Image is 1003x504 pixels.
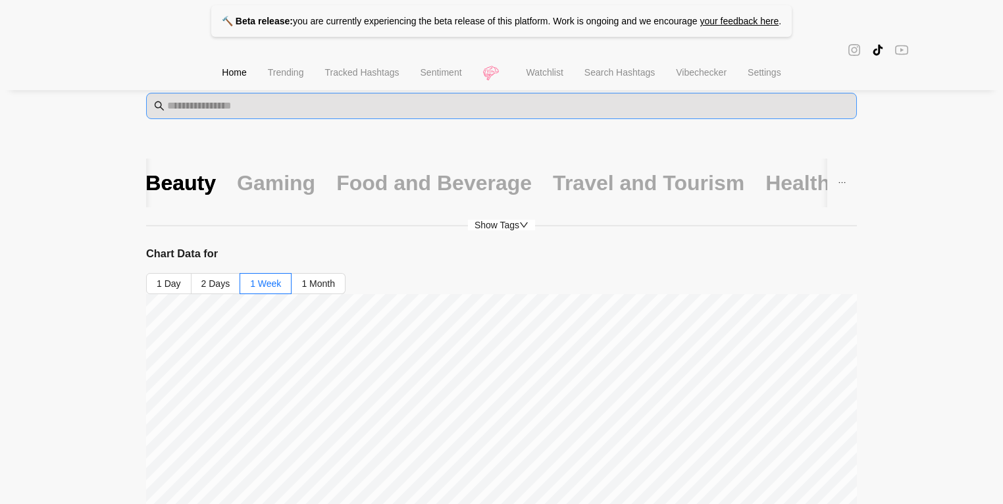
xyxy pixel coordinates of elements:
span: Sentiment [421,67,462,78]
span: Search Hashtags [584,67,655,78]
span: Vibechecker [676,67,727,78]
span: 1 Week [250,278,281,289]
span: down [519,220,528,230]
p: you are currently experiencing the beta release of this platform. Work is ongoing and we encourage . [211,5,792,37]
span: Trending [268,67,304,78]
span: 1 Month [301,278,335,289]
span: 1 Day [157,278,181,289]
span: Home [222,67,246,78]
button: ellipsis [827,159,857,207]
span: youtube [895,42,908,57]
span: Watchlist [527,67,563,78]
span: ellipsis [838,178,846,187]
h3: Chart Data for [146,245,857,263]
span: Show Tags [468,220,535,230]
span: instagram [848,42,861,57]
span: Tracked Hashtags [324,67,399,78]
a: your feedback here [700,16,779,26]
strong: 🔨 Beta release: [222,16,293,26]
div: Travel and Tourism [553,169,744,197]
span: 2 Days [201,278,230,289]
div: Health and Fitness [765,169,953,197]
span: search [154,101,165,111]
div: Food and Beverage [336,169,532,197]
span: Settings [748,67,781,78]
div: Fashion and Beauty [16,169,216,197]
div: Gaming [237,169,315,197]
